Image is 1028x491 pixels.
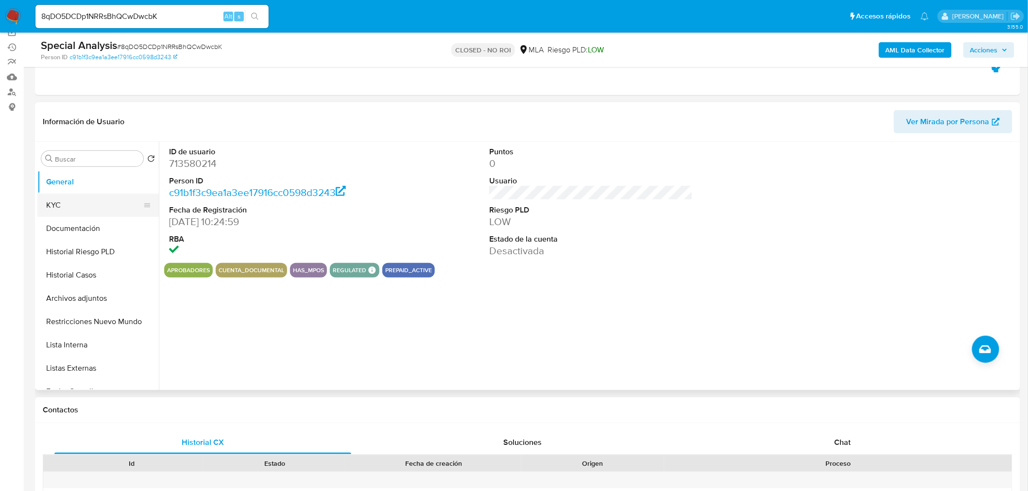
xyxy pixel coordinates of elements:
[907,110,990,133] span: Ver Mirada por Persona
[169,185,346,199] a: c91b1f3c9ea1a3ee17916cc0598d3243
[169,147,373,157] dt: ID de usuario
[879,42,952,58] button: AML Data Collector
[970,42,998,58] span: Acciones
[894,110,1012,133] button: Ver Mirada por Persona
[43,117,124,127] h1: Información de Usuario
[210,458,339,468] div: Estado
[37,170,159,194] button: General
[67,458,196,468] div: Id
[921,12,929,20] a: Notificaciones
[548,45,604,55] span: Riesgo PLD:
[169,234,373,245] dt: RBA
[1011,11,1021,21] a: Salir
[37,217,159,240] button: Documentación
[35,10,269,23] input: Buscar usuario o caso...
[147,155,155,165] button: Volver al orden por defecto
[37,287,159,310] button: Archivos adjuntos
[169,157,373,170] dd: 713580214
[41,37,117,53] b: Special Analysis
[489,234,693,245] dt: Estado de la cuenta
[963,42,1014,58] button: Acciones
[37,380,159,403] button: Fecha Compliant
[1007,23,1023,31] span: 3.155.0
[489,176,693,186] dt: Usuario
[37,357,159,380] button: Listas Externas
[37,240,159,263] button: Historial Riesgo PLD
[245,10,265,23] button: search-icon
[353,458,514,468] div: Fecha de creación
[37,333,159,357] button: Lista Interna
[671,458,1005,468] div: Proceso
[37,263,159,287] button: Historial Casos
[489,147,693,157] dt: Puntos
[37,310,159,333] button: Restricciones Nuevo Mundo
[43,405,1012,415] h1: Contactos
[528,458,657,468] div: Origen
[169,176,373,186] dt: Person ID
[489,215,693,229] dd: LOW
[293,268,324,272] button: has_mpos
[835,437,851,448] span: Chat
[219,268,284,272] button: cuenta_documental
[385,268,432,272] button: prepaid_active
[169,205,373,215] dt: Fecha de Registración
[37,194,151,217] button: KYC
[857,11,911,21] span: Accesos rápidos
[117,42,222,51] span: # 8qDO5DCDp1NRRsBhQCwDwcbK
[55,155,139,164] input: Buscar
[519,45,544,55] div: MLA
[489,157,693,170] dd: 0
[451,43,515,57] p: CLOSED - NO ROI
[489,244,693,258] dd: Desactivada
[169,215,373,229] dd: [DATE] 10:24:59
[333,268,366,272] button: regulated
[886,42,945,58] b: AML Data Collector
[224,12,232,21] span: Alt
[45,155,53,163] button: Buscar
[182,437,224,448] span: Historial CX
[69,53,177,62] a: c91b1f3c9ea1a3ee17916cc0598d3243
[952,12,1007,21] p: ignacio.bagnardi@mercadolibre.com
[41,53,68,62] b: Person ID
[489,205,693,215] dt: Riesgo PLD
[167,268,210,272] button: Aprobadores
[504,437,542,448] span: Soluciones
[588,44,604,55] span: LOW
[238,12,240,21] span: s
